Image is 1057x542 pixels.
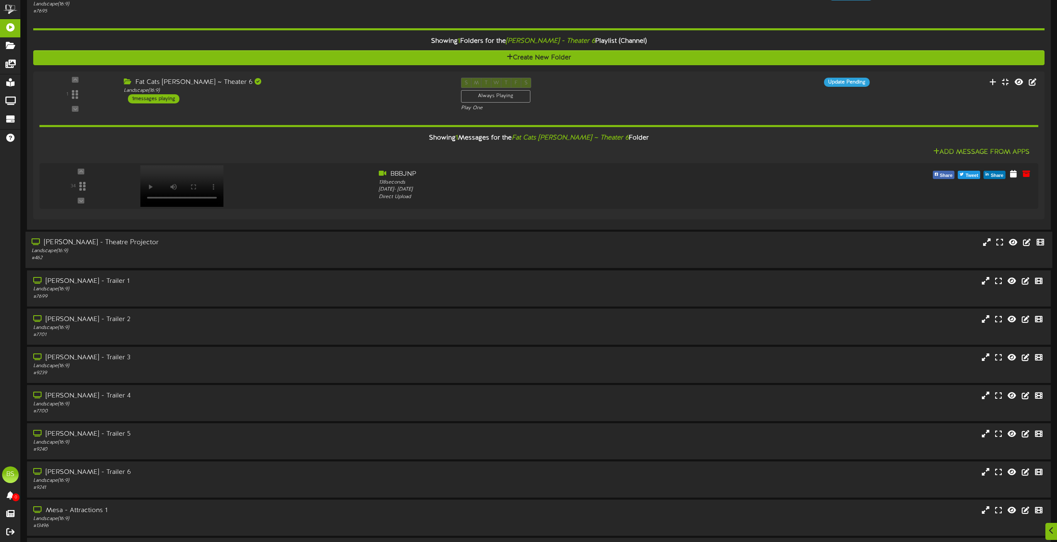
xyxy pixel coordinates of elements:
[33,324,447,331] div: Landscape ( 16:9 )
[964,171,980,180] span: Tweet
[33,315,447,324] div: [PERSON_NAME] - Trailer 2
[933,171,955,179] button: Share
[17,131,34,148] div: Profile image for Soup
[128,94,179,103] div: 1 messages playing
[33,50,1045,66] button: Create New Folder
[379,186,782,193] div: [DATE] - [DATE]
[33,506,447,515] div: Mesa - Attractions 1
[931,147,1032,157] button: Add Message From Apps
[506,37,595,45] i: [PERSON_NAME] - Theater 6
[33,439,447,446] div: Landscape ( 16:9 )
[124,78,449,87] div: Fat Cats [PERSON_NAME] ~ Theater 6
[379,169,782,179] div: BBBJNP
[33,429,447,439] div: [PERSON_NAME] - Trailer 5
[938,171,954,180] span: Share
[37,132,419,138] span: I tried calling [PERSON_NAME] made some changes so please let me know if the displays are showing...
[111,259,166,292] button: Help
[8,112,158,155] div: Recent messageProfile image for SoupI tried calling [PERSON_NAME] made some changes so please let...
[17,119,149,128] div: Recent message
[105,13,121,30] div: Profile image for Soup
[456,134,458,142] span: 1
[33,446,447,453] div: # 9240
[124,87,449,94] div: Landscape ( 16:9 )
[33,363,447,370] div: Landscape ( 16:9 )
[18,280,37,286] span: Home
[32,248,447,255] div: Landscape ( 16:9 )
[33,8,447,15] div: # 7695
[33,353,447,363] div: [PERSON_NAME] - Trailer 3
[33,522,447,530] div: # 13496
[379,179,782,186] div: 138 seconds
[53,140,76,148] div: • [DATE]
[17,167,139,175] div: Send us a message
[17,87,150,101] p: How can we help?
[33,391,447,401] div: [PERSON_NAME] - Trailer 4
[12,493,20,501] span: 0
[32,255,447,262] div: # 462
[33,331,447,338] div: # 7701
[17,16,31,29] img: logo
[461,105,701,112] div: Play One
[461,90,530,102] div: Always Playing
[17,229,139,238] div: Green Checkmark Issue
[132,280,145,286] span: Help
[33,401,447,408] div: Landscape ( 16:9 )
[33,277,447,286] div: [PERSON_NAME] - Trailer 1
[120,13,137,30] div: Profile image for Tyler
[33,477,447,484] div: Landscape ( 16:9 )
[17,194,67,203] span: Search for help
[824,78,870,87] div: Update Pending
[8,159,158,182] div: Send us a message
[17,244,139,253] div: Guide to Channel Valet
[12,190,154,207] button: Search for help
[32,238,447,248] div: [PERSON_NAME] - Theatre Projector
[55,259,110,292] button: Messages
[17,213,139,222] div: Troubleshooting a Revel player
[12,210,154,226] div: Troubleshooting a Revel player
[33,408,447,415] div: # 7700
[33,468,447,477] div: [PERSON_NAME] - Trailer 6
[33,515,447,522] div: Landscape ( 16:9 )
[27,32,1051,50] div: Showing Folders for the Playlist (Channel)
[9,124,157,155] div: Profile image for SoupI tried calling [PERSON_NAME] made some changes so please let me know if th...
[143,13,158,28] div: Close
[33,370,447,377] div: # 9239
[33,293,447,300] div: # 7699
[983,171,1005,179] button: Share
[458,37,460,45] span: 1
[17,59,150,87] p: Hi [PERSON_NAME] 👋
[2,466,19,483] div: BS
[958,171,980,179] button: Tweet
[512,134,629,142] i: Fat Cats [PERSON_NAME] ~ Theater 6
[69,280,98,286] span: Messages
[33,286,447,293] div: Landscape ( 16:9 )
[989,171,1005,180] span: Share
[379,194,782,201] div: Direct Upload
[12,241,154,256] div: Guide to Channel Valet
[33,1,447,8] div: Landscape ( 16:9 )
[33,129,1045,147] div: Showing Messages for the Folder
[33,484,447,491] div: # 9241
[12,226,154,241] div: Green Checkmark Issue
[37,140,52,148] div: Soup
